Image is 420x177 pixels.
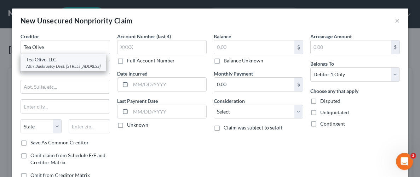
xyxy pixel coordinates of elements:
input: Enter zip... [69,119,110,133]
label: Consideration [214,97,245,105]
input: Search creditor by name... [21,40,110,54]
label: Balance Unknown [224,57,263,64]
input: Apt, Suite, etc... [21,80,110,94]
label: Save As Common Creditor [30,139,89,146]
label: Balance [214,33,231,40]
input: 0.00 [214,40,294,54]
div: $ [391,40,399,54]
span: Unliquidated [320,109,349,115]
span: Creditor [21,33,39,39]
span: Omit claim from Schedule E/F and Creditor Matrix [30,152,105,165]
div: $ [294,40,303,54]
span: Belongs To [310,61,334,67]
span: Claim was subject to setoff [224,125,283,131]
label: Arrearage Amount [310,33,352,40]
label: Unknown [127,121,148,128]
label: Monthly Payment [214,70,253,77]
button: × [395,16,400,25]
div: Tea Olive, LLC [26,56,100,63]
input: XXXX [117,40,207,54]
div: $ [294,78,303,91]
span: Contingent [320,121,345,127]
input: 0.00 [214,78,294,91]
iframe: Intercom live chat [396,153,413,170]
input: 0.00 [311,40,391,54]
input: MM/DD/YYYY [131,105,206,118]
div: New Unsecured Nonpriority Claim [21,16,133,26]
div: Attn: Bankruptcy Dept. [STREET_ADDRESS] [26,63,100,69]
span: 3 [410,153,416,159]
label: Date Incurred [117,70,148,77]
label: Account Number (last 4) [117,33,171,40]
label: Full Account Number [127,57,175,64]
span: Disputed [320,98,340,104]
label: Choose any that apply [310,87,358,95]
input: MM/DD/YYYY [131,78,206,91]
label: Last Payment Date [117,97,158,105]
input: Enter city... [21,100,110,113]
